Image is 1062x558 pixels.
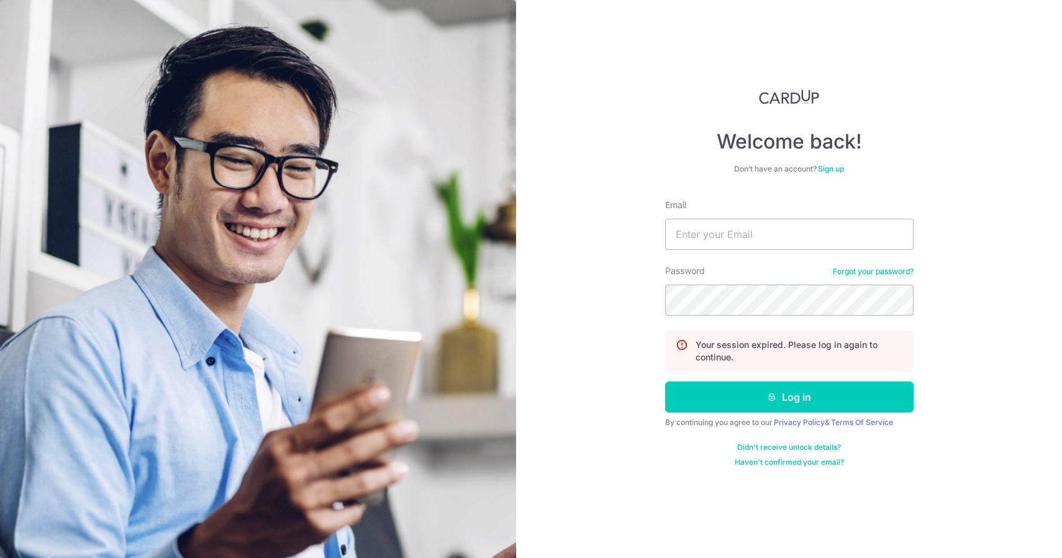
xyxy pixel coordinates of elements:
[665,382,914,413] button: Log in
[833,267,914,277] a: Forgot your password?
[665,129,914,154] h4: Welcome back!
[696,339,903,364] p: Your session expired. Please log in again to continue.
[735,457,844,467] a: Haven't confirmed your email?
[774,418,825,427] a: Privacy Policy
[759,89,820,104] img: CardUp Logo
[665,219,914,250] input: Enter your Email
[665,265,705,277] label: Password
[665,164,914,174] div: Don’t have an account?
[665,418,914,428] div: By continuing you agree to our &
[818,164,844,173] a: Sign up
[831,418,893,427] a: Terms Of Service
[665,199,686,211] label: Email
[737,442,841,452] a: Didn't receive unlock details?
